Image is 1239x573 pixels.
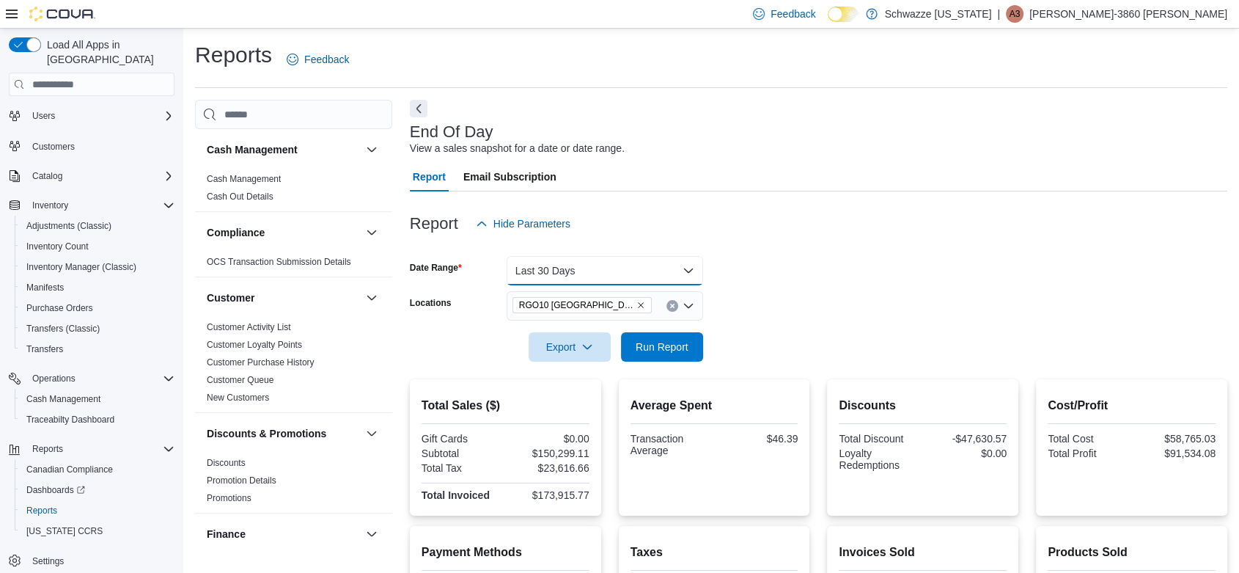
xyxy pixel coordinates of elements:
span: Customers [32,141,75,153]
h2: Invoices Sold [839,544,1007,561]
span: Purchase Orders [26,302,93,314]
h3: Report [410,215,458,233]
div: Total Profit [1048,448,1128,459]
button: Operations [26,370,81,387]
span: Cash Management [26,393,100,405]
div: Customer [195,318,392,412]
a: Reports [21,502,63,519]
button: Catalog [3,166,180,186]
a: Purchase Orders [21,299,99,317]
button: Traceabilty Dashboard [15,409,180,430]
button: [US_STATE] CCRS [15,521,180,541]
a: Discounts [207,458,246,468]
strong: Total Invoiced [422,489,490,501]
button: Operations [3,368,180,389]
h3: Cash Management [207,142,298,157]
button: Users [3,106,180,126]
span: Cash Management [21,390,174,408]
button: Transfers (Classic) [15,318,180,339]
button: Customer [207,291,360,305]
span: Customer Queue [207,374,273,386]
span: Catalog [26,167,174,185]
span: Reports [26,505,57,517]
div: Transaction Average [630,433,711,456]
span: Promotion Details [207,475,276,486]
span: Adjustments (Classic) [26,220,111,232]
button: Transfers [15,339,180,360]
button: Purchase Orders [15,298,180,318]
button: Settings [3,550,180,572]
div: $91,534.08 [1135,448,1216,459]
h3: Customer [207,291,254,305]
div: Compliance [195,253,392,277]
h3: End Of Day [410,123,493,141]
div: $0.00 [926,448,1007,459]
span: Customer Activity List [207,321,291,333]
a: Dashboards [15,480,180,500]
label: Locations [410,297,452,309]
span: Email Subscription [463,162,556,191]
div: -$47,630.57 [926,433,1007,445]
h2: Payment Methods [422,544,589,561]
span: Promotions [207,492,251,504]
div: Total Tax [422,462,502,474]
a: Promotions [207,493,251,503]
button: Next [410,100,427,117]
span: Transfers (Classic) [21,320,174,337]
button: Inventory Manager (Classic) [15,257,180,277]
button: Clear input [666,300,678,312]
span: Customers [26,136,174,155]
a: Customers [26,138,81,156]
span: Hide Parameters [493,216,570,231]
a: Feedback [281,45,355,74]
span: Cash Management [207,173,281,185]
div: Total Cost [1048,433,1128,445]
h2: Discounts [839,397,1007,415]
a: Inventory Manager (Classic) [21,258,142,276]
a: Settings [26,552,70,570]
button: Reports [26,440,69,458]
span: GL Account Totals [207,558,277,569]
span: Users [32,110,55,122]
a: Dashboards [21,481,91,499]
span: Discounts [207,457,246,469]
button: Customers [3,135,180,156]
span: Settings [26,552,174,570]
span: Reports [21,502,174,519]
span: Inventory [32,200,68,211]
button: Customer [363,289,380,307]
span: RGO10 Santa Fe [512,297,652,313]
span: Reports [32,443,63,455]
h1: Reports [195,40,272,70]
a: Cash Out Details [207,191,273,202]
button: Reports [15,500,180,521]
h2: Average Spent [630,397,798,415]
div: Alexis-3860 Shoope [1006,5,1023,23]
a: Cash Management [207,174,281,184]
button: Open list of options [683,300,694,312]
span: Transfers (Classic) [26,323,100,335]
label: Date Range [410,262,462,274]
button: Compliance [207,225,360,240]
a: New Customers [207,393,269,403]
h3: Compliance [207,225,265,240]
h2: Cost/Profit [1048,397,1216,415]
span: Users [26,107,174,125]
button: Inventory Count [15,236,180,257]
div: Gift Cards [422,433,502,445]
div: View a sales snapshot for a date or date range. [410,141,625,156]
a: Customer Purchase History [207,357,315,368]
span: Dashboards [21,481,174,499]
div: $150,299.11 [508,448,589,459]
span: Canadian Compliance [26,464,113,475]
span: Traceabilty Dashboard [21,411,174,428]
p: [PERSON_NAME]-3860 [PERSON_NAME] [1029,5,1227,23]
span: A3 [1010,5,1021,23]
button: Inventory [26,197,74,214]
span: [US_STATE] CCRS [26,525,103,537]
div: $23,616.66 [508,462,589,474]
a: Manifests [21,279,70,296]
span: Settings [32,555,64,567]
